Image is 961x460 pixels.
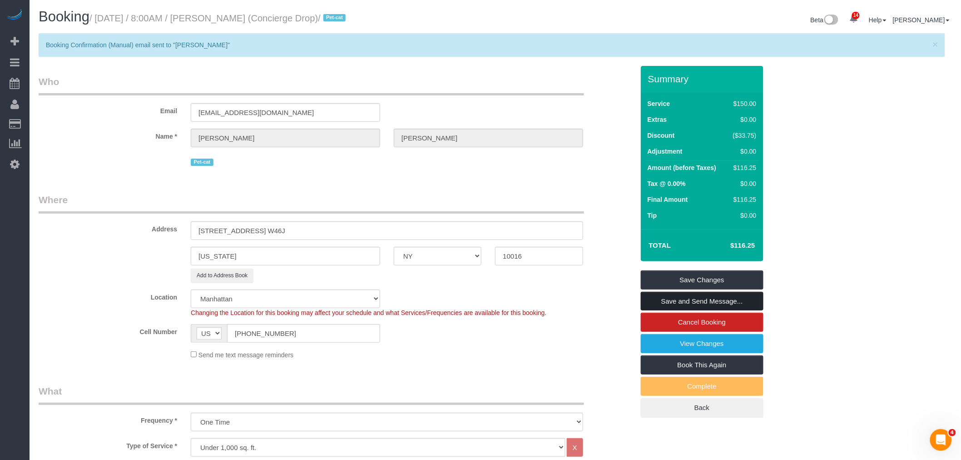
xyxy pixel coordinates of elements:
[729,195,757,204] div: $116.25
[823,15,838,26] img: New interface
[648,74,759,84] h3: Summary
[729,131,757,140] div: ($33.75)
[32,324,184,336] label: Cell Number
[641,398,763,417] a: Back
[648,195,688,204] label: Final Amount
[191,103,380,122] input: Email
[729,211,757,220] div: $0.00
[191,159,213,166] span: Pet-cat
[46,40,929,50] p: Booking Confirmation (Manual) email sent to "[PERSON_NAME]"
[394,129,583,147] input: Last Name
[495,247,583,265] input: Zip Code
[227,324,380,343] input: Cell Number
[32,438,184,450] label: Type of Service *
[869,16,887,24] a: Help
[32,129,184,141] label: Name *
[648,163,716,172] label: Amount (before Taxes)
[32,413,184,425] label: Frequency *
[933,39,938,50] span: ×
[893,16,950,24] a: [PERSON_NAME]
[641,292,763,311] a: Save and Send Message...
[641,355,763,375] a: Book This Again
[703,242,755,250] h4: $116.25
[729,147,757,156] div: $0.00
[39,385,584,405] legend: What
[641,313,763,332] a: Cancel Booking
[191,309,546,316] span: Changing the Location for this booking may affect your schedule and what Services/Frequencies are...
[89,13,348,23] small: / [DATE] / 8:00AM / [PERSON_NAME] (Concierge Drop)
[729,115,757,124] div: $0.00
[641,270,763,290] a: Save Changes
[198,351,293,359] span: Send me text message reminders
[648,99,670,108] label: Service
[39,193,584,214] legend: Where
[852,12,860,19] span: 14
[191,247,380,265] input: City
[39,75,584,95] legend: Who
[648,115,667,124] label: Extras
[811,16,839,24] a: Beta
[39,9,89,25] span: Booking
[648,147,683,156] label: Adjustment
[648,211,657,220] label: Tip
[191,269,253,283] button: Add to Address Book
[729,163,757,172] div: $116.25
[930,429,952,451] iframe: Intercom live chat
[318,13,348,23] span: /
[32,221,184,234] label: Address
[191,129,380,147] input: First Name
[32,290,184,302] label: Location
[5,9,24,22] img: Automaid Logo
[648,179,686,188] label: Tax @ 0.00%
[845,9,862,29] a: 14
[933,40,938,49] button: Close
[649,241,671,249] strong: Total
[323,14,346,21] span: Pet-cat
[32,103,184,115] label: Email
[641,334,763,353] a: View Changes
[729,99,757,108] div: $150.00
[648,131,675,140] label: Discount
[949,429,956,436] span: 4
[729,179,757,188] div: $0.00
